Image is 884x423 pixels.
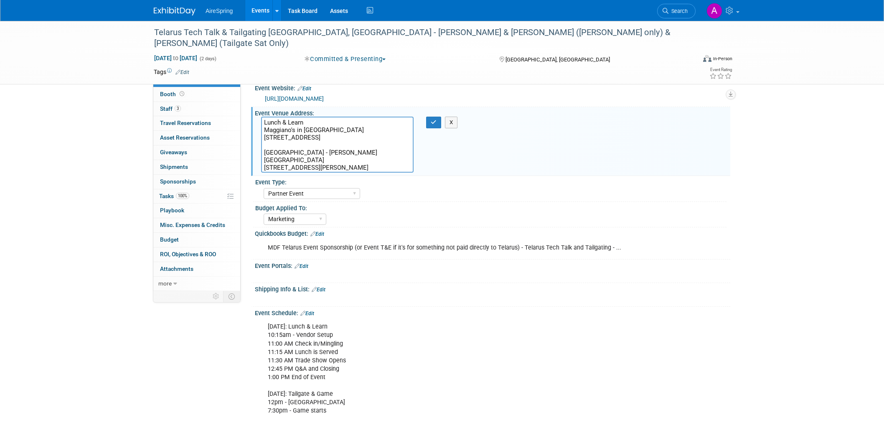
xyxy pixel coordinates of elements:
[175,105,181,112] span: 3
[255,202,727,212] div: Budget Applied To:
[153,233,240,247] a: Budget
[178,91,186,97] span: Booth not reserved yet
[175,69,189,75] a: Edit
[703,55,711,62] img: Format-Inperson.png
[255,307,730,318] div: Event Schedule:
[176,193,189,199] span: 100%
[160,207,184,214] span: Playbook
[255,176,727,186] div: Event Type:
[151,25,683,51] div: Telarus Tech Talk & Tailgating [GEOGRAPHIC_DATA], [GEOGRAPHIC_DATA] - [PERSON_NAME] & [PERSON_NAM...
[300,311,314,316] a: Edit
[302,55,389,64] button: Committed & Presenting
[657,4,696,18] a: Search
[153,247,240,262] a: ROI, Objectives & ROO
[153,262,240,276] a: Attachments
[312,287,325,293] a: Edit
[160,163,188,170] span: Shipments
[209,291,224,302] td: Personalize Event Tab Strip
[153,175,240,189] a: Sponsorships
[153,145,240,160] a: Giveaways
[159,193,189,199] span: Tasks
[154,68,189,76] td: Tags
[713,56,732,62] div: In-Person
[153,160,240,174] a: Shipments
[160,265,193,272] span: Attachments
[199,56,216,61] span: (2 days)
[158,280,172,287] span: more
[255,283,730,294] div: Shipping Info & List:
[160,178,196,185] span: Sponsorships
[668,8,688,14] span: Search
[154,7,196,15] img: ExhibitDay
[160,236,179,243] span: Budget
[445,117,458,128] button: X
[160,134,210,141] span: Asset Reservations
[265,95,324,102] a: [URL][DOMAIN_NAME]
[160,91,186,97] span: Booth
[709,68,732,72] div: Event Rating
[154,54,198,62] span: [DATE] [DATE]
[160,105,181,112] span: Staff
[646,54,732,66] div: Event Format
[224,291,241,302] td: Toggle Event Tabs
[255,107,730,117] div: Event Venue Address:
[160,120,211,126] span: Travel Reservations
[255,227,730,238] div: Quickbooks Budget:
[297,86,311,92] a: Edit
[295,263,308,269] a: Edit
[160,222,225,228] span: Misc. Expenses & Credits
[310,231,324,237] a: Edit
[506,56,610,63] span: [GEOGRAPHIC_DATA], [GEOGRAPHIC_DATA]
[153,204,240,218] a: Playbook
[172,55,180,61] span: to
[160,251,216,257] span: ROI, Objectives & ROO
[255,260,730,270] div: Event Portals:
[153,218,240,232] a: Misc. Expenses & Credits
[262,240,638,256] div: MDF Telarus Event Sponsorship (or Event T&E if it's for something not paid directly to Telarus) -...
[153,116,240,130] a: Travel Reservations
[153,87,240,102] a: Booth
[206,8,233,14] span: AireSpring
[153,131,240,145] a: Asset Reservations
[706,3,722,19] img: Aila Ortiaga
[153,102,240,116] a: Staff3
[153,277,240,291] a: more
[153,189,240,204] a: Tasks100%
[255,82,730,93] div: Event Website:
[160,149,187,155] span: Giveaways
